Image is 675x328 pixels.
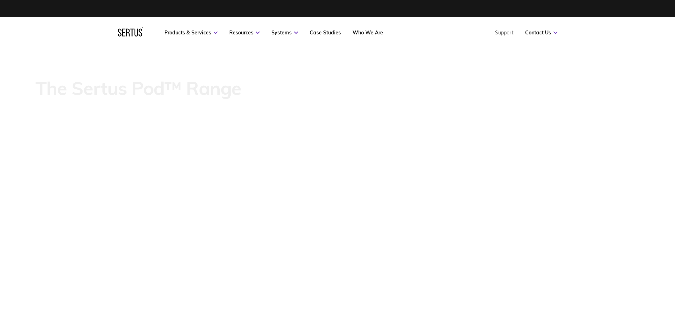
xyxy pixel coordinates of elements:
a: Resources [229,29,260,36]
a: Contact Us [525,29,557,36]
a: Support [495,29,513,36]
a: Systems [271,29,298,36]
a: Products & Services [164,29,218,36]
a: Who We Are [353,29,383,36]
a: Case Studies [310,29,341,36]
p: The Sertus Pod™ Range [35,78,241,98]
